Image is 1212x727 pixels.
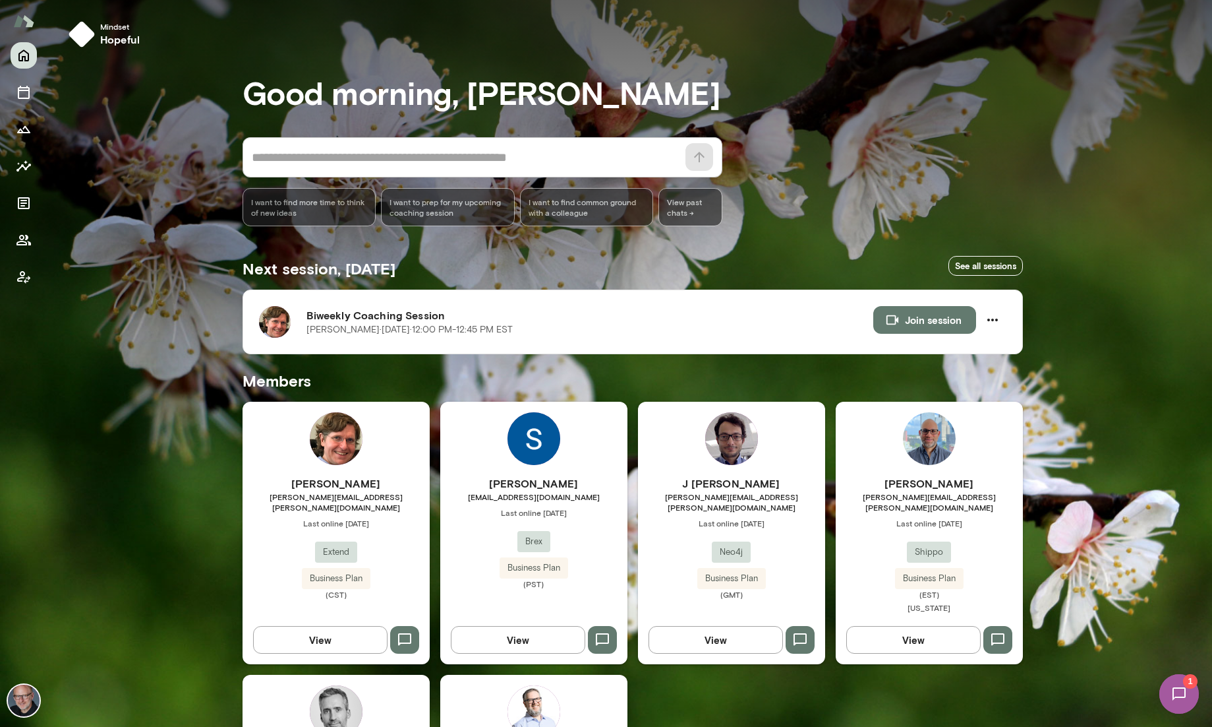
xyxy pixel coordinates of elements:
img: mindset [69,21,95,47]
span: (EST) [836,589,1023,600]
span: (CST) [243,589,430,600]
h5: Next session, [DATE] [243,258,395,279]
span: [US_STATE] [908,603,950,612]
button: Documents [11,190,37,216]
span: I want to find more time to think of new ideas [251,197,368,218]
a: See all sessions [948,256,1023,276]
h6: [PERSON_NAME] [440,476,627,491]
button: View [649,626,783,654]
span: Business Plan [697,572,766,585]
span: [PERSON_NAME][EMAIL_ADDRESS][PERSON_NAME][DOMAIN_NAME] [243,491,430,513]
h6: Biweekly Coaching Session [306,307,873,323]
button: View [846,626,981,654]
span: Shippo [907,546,951,559]
div: I want to prep for my upcoming coaching session [381,188,515,226]
button: Sessions [11,79,37,106]
img: Neil Patel [903,412,956,465]
span: Last online [DATE] [243,518,430,528]
img: Mento [13,9,34,34]
button: Insights [11,153,37,179]
span: Brex [517,535,550,548]
button: Client app [11,264,37,290]
span: Last online [DATE] [836,518,1023,528]
h6: hopeful [100,32,140,47]
button: Growth Plan [11,116,37,142]
span: View past chats -> [658,188,722,226]
button: Join session [873,306,976,334]
button: View [451,626,585,654]
span: Business Plan [895,572,964,585]
span: [PERSON_NAME][EMAIL_ADDRESS][PERSON_NAME][DOMAIN_NAME] [836,491,1023,513]
span: I want to find common ground with a colleague [529,197,645,218]
img: Nick Gould [8,685,40,716]
span: (PST) [440,579,627,589]
img: Jonathan Sims [310,412,362,465]
h6: J [PERSON_NAME] [638,476,825,491]
span: Extend [315,546,357,559]
span: Mindset [100,21,140,32]
div: I want to find common ground with a colleague [520,188,654,226]
span: Business Plan [500,561,568,575]
span: Business Plan [302,572,370,585]
h5: Members [243,370,1023,391]
span: [EMAIL_ADDRESS][DOMAIN_NAME] [440,491,627,502]
div: I want to find more time to think of new ideas [243,188,376,226]
span: Last online [DATE] [440,507,627,518]
img: Sumit Mallick [507,412,560,465]
p: [PERSON_NAME] · [DATE] · 12:00 PM-12:45 PM EST [306,323,513,336]
img: J Barrasa [705,412,758,465]
button: View [253,626,388,654]
button: Home [11,42,37,69]
h6: [PERSON_NAME] [836,476,1023,491]
span: Last online [DATE] [638,518,825,528]
span: (GMT) [638,589,825,600]
span: [PERSON_NAME][EMAIL_ADDRESS][PERSON_NAME][DOMAIN_NAME] [638,491,825,513]
span: Neo4j [712,546,751,559]
h6: [PERSON_NAME] [243,476,430,491]
h3: Good morning, [PERSON_NAME] [243,74,1023,111]
button: Members [11,227,37,253]
span: I want to prep for my upcoming coaching session [390,197,506,218]
button: Mindsethopeful [63,16,150,53]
